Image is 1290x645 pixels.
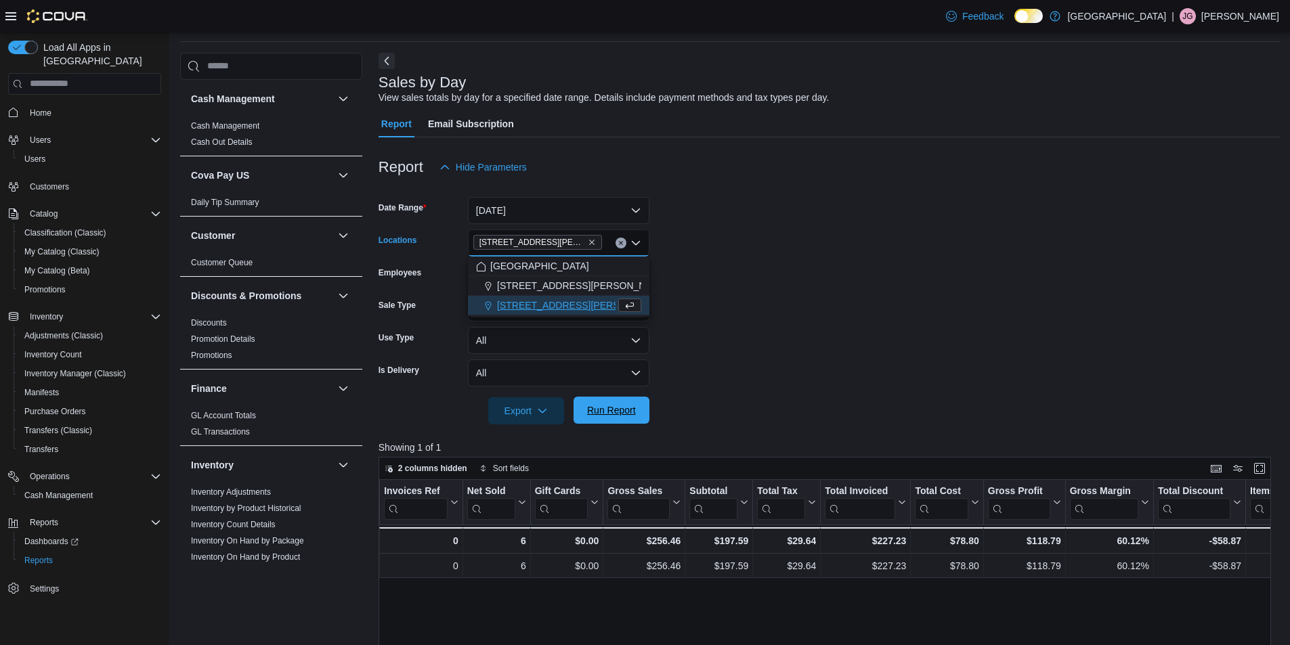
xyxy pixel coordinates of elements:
button: Invoices Ref [384,485,458,519]
a: Transfers [19,441,64,458]
div: Choose from the following options [468,257,649,315]
h3: Cash Management [191,92,275,106]
span: Purchase Orders [24,406,86,417]
div: Gross Profit [988,485,1050,519]
button: Home [3,103,167,123]
span: Inventory by Product Historical [191,503,301,514]
div: Gift Card Sales [534,485,588,519]
span: Promotions [191,350,232,361]
button: Run Report [574,397,649,424]
span: Export [496,397,556,424]
div: Total Discount [1158,485,1230,497]
button: Cova Pay US [335,167,351,183]
a: Customers [24,179,74,195]
a: GL Account Totals [191,411,256,420]
span: [STREET_ADDRESS][PERSON_NAME] [497,279,669,292]
span: [GEOGRAPHIC_DATA] [490,259,589,273]
button: Subtotal [689,485,748,519]
a: Transfers (Classic) [19,422,98,439]
span: Email Subscription [428,110,514,137]
div: Net Sold [467,485,515,497]
span: Reports [19,552,161,569]
button: Gross Profit [988,485,1061,519]
button: [GEOGRAPHIC_DATA] [468,257,649,276]
h3: Sales by Day [379,74,467,91]
button: Promotions [14,280,167,299]
img: Cova [27,9,87,23]
a: Daily Tip Summary [191,198,259,207]
span: Daily Tip Summary [191,197,259,208]
button: Users [24,132,56,148]
span: Inventory Manager (Classic) [24,368,126,379]
a: Inventory Manager (Classic) [19,365,131,382]
button: All [468,359,649,386]
span: Catalog [30,208,58,219]
button: Users [3,131,167,150]
button: Total Discount [1158,485,1241,519]
button: Reports [3,513,167,532]
button: All [468,327,649,354]
div: Jesus Gonzalez [1180,8,1196,24]
span: Customer Queue [191,257,253,268]
div: -$58.87 [1158,533,1241,549]
span: Operations [30,471,70,482]
a: Feedback [941,3,1009,30]
div: $78.80 [915,558,979,574]
button: Gross Sales [607,485,681,519]
button: [STREET_ADDRESS][PERSON_NAME] [468,296,649,315]
a: GL Transactions [191,427,250,437]
span: Report [381,110,412,137]
span: Dashboards [24,536,79,547]
span: My Catalog (Classic) [19,244,161,260]
button: Cova Pay US [191,169,332,182]
div: Gross Sales [607,485,670,519]
input: Dark Mode [1014,9,1043,23]
div: $78.80 [915,533,979,549]
a: Reports [19,552,58,569]
span: Promotions [24,284,66,295]
label: Is Delivery [379,365,419,376]
button: Adjustments (Classic) [14,326,167,345]
span: Users [24,154,45,164]
button: Discounts & Promotions [335,288,351,304]
a: Dashboards [14,532,167,551]
span: Transfers (Classic) [19,422,161,439]
button: Inventory Count [14,345,167,364]
span: Customers [30,181,69,192]
button: Finance [191,382,332,395]
a: Classification (Classic) [19,225,112,241]
div: Cash Management [180,118,362,156]
button: Cash Management [14,486,167,505]
div: Net Sold [467,485,515,519]
div: $118.79 [988,558,1061,574]
label: Use Type [379,332,414,343]
a: Discounts [191,318,227,328]
span: Users [30,135,51,146]
span: Inventory On Hand by Product [191,552,300,562]
p: Showing 1 of 1 [379,441,1281,454]
button: Reports [24,514,64,531]
button: Close list of options [630,238,641,248]
div: Total Tax [757,485,805,519]
span: Promotions [19,282,161,298]
a: Dashboards [19,533,84,550]
p: [GEOGRAPHIC_DATA] [1067,8,1166,24]
span: Discounts [191,317,227,328]
button: Gross Margin [1069,485,1148,519]
span: Inventory Count Details [191,519,276,530]
button: Keyboard shortcuts [1208,460,1224,476]
button: Total Tax [757,485,816,519]
div: 6 [467,533,525,549]
div: Total Invoiced [825,485,895,519]
button: Inventory [24,309,68,325]
div: Finance [180,407,362,445]
div: $227.23 [825,558,906,574]
span: Manifests [24,387,59,398]
div: Gross Margin [1069,485,1138,497]
a: Inventory Adjustments [191,487,271,497]
div: $256.46 [607,533,681,549]
span: My Catalog (Classic) [24,246,100,257]
span: Users [19,151,161,167]
div: $29.64 [757,533,816,549]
